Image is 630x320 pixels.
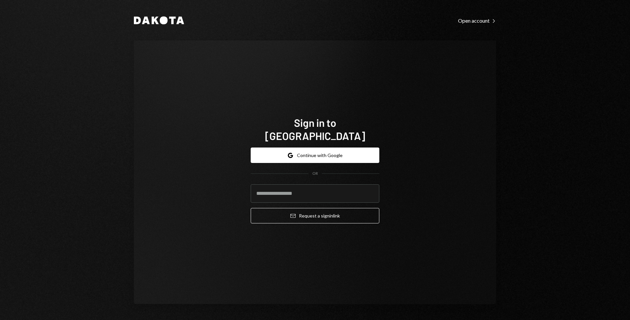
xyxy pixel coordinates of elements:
div: OR [312,171,318,176]
a: Open account [458,17,496,24]
h1: Sign in to [GEOGRAPHIC_DATA] [251,116,379,142]
button: Request a signinlink [251,208,379,223]
button: Continue with Google [251,148,379,163]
